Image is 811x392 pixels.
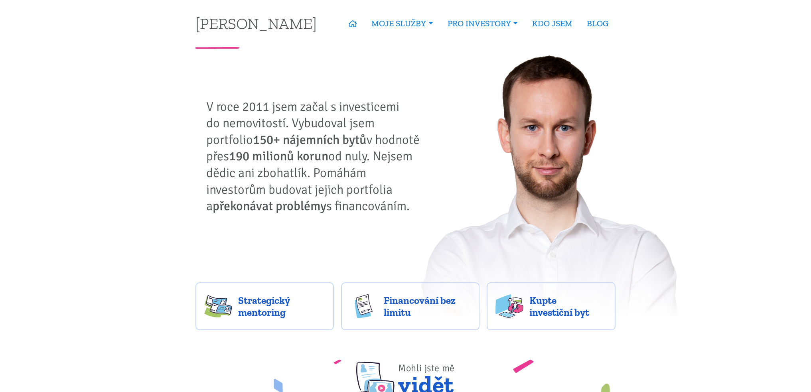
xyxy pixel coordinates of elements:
strong: překonávat problémy [213,198,326,214]
span: Financování bez limitu [384,294,471,318]
img: strategy [204,294,232,318]
a: Kupte investiční byt [487,282,616,330]
strong: 150+ nájemních bytů [253,132,367,148]
img: finance [350,294,378,318]
a: PRO INVESTORY [440,14,525,33]
a: MOJE SLUŽBY [364,14,440,33]
img: flats [495,294,523,318]
a: [PERSON_NAME] [195,16,317,31]
a: Strategický mentoring [195,282,334,330]
span: Strategický mentoring [238,294,325,318]
span: Kupte investiční byt [529,294,607,318]
a: Financování bez limitu [341,282,479,330]
a: KDO JSEM [525,14,580,33]
span: Mohli jste mě [398,362,455,374]
a: BLOG [580,14,616,33]
p: V roce 2011 jsem začal s investicemi do nemovitostí. Vybudoval jsem portfolio v hodnotě přes od n... [206,98,426,215]
strong: 190 milionů korun [229,148,328,164]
